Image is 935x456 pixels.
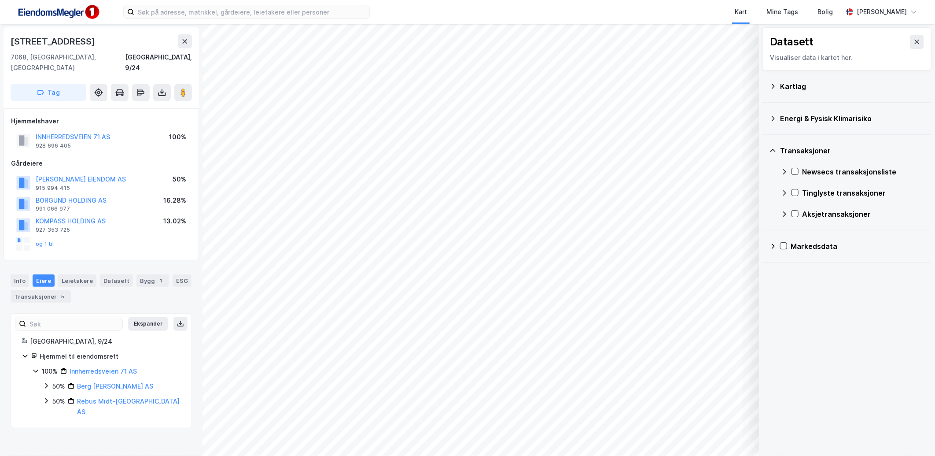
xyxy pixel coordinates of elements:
[163,195,186,206] div: 16.28%
[780,145,924,156] div: Transaksjoner
[169,132,186,142] div: 100%
[33,274,55,287] div: Eiere
[77,397,180,415] a: Rebus Midt-[GEOGRAPHIC_DATA] AS
[770,35,814,49] div: Datasett
[173,174,186,185] div: 50%
[136,274,169,287] div: Bygg
[735,7,747,17] div: Kart
[125,52,192,73] div: [GEOGRAPHIC_DATA], 9/24
[134,5,369,19] input: Søk på adresse, matrikkel, gårdeiere, leietakere eller personer
[780,81,924,92] div: Kartlag
[802,209,924,219] div: Aksjetransaksjoner
[11,34,97,48] div: [STREET_ADDRESS]
[780,113,924,124] div: Energi & Fysisk Klimarisiko
[11,116,191,126] div: Hjemmelshaver
[11,84,86,101] button: Tag
[100,274,133,287] div: Datasett
[11,290,71,303] div: Transaksjoner
[36,185,70,192] div: 915 994 415
[802,167,924,177] div: Newsecs transaksjonsliste
[157,276,166,285] div: 1
[36,142,71,149] div: 928 696 405
[817,7,833,17] div: Bolig
[766,7,798,17] div: Mine Tags
[52,381,65,392] div: 50%
[891,414,935,456] iframe: Chat Widget
[59,292,67,301] div: 5
[857,7,907,17] div: [PERSON_NAME]
[30,336,181,347] div: [GEOGRAPHIC_DATA], 9/24
[791,241,924,252] div: Markedsdata
[58,274,96,287] div: Leietakere
[52,396,65,407] div: 50%
[173,274,191,287] div: ESG
[770,52,924,63] div: Visualiser data i kartet her.
[11,52,125,73] div: 7068, [GEOGRAPHIC_DATA], [GEOGRAPHIC_DATA]
[26,317,122,330] input: Søk
[42,366,58,377] div: 100%
[14,2,102,22] img: F4PB6Px+NJ5v8B7XTbfpPpyloAAAAASUVORK5CYII=
[36,226,70,234] div: 927 353 725
[40,351,181,362] div: Hjemmel til eiendomsrett
[11,158,191,169] div: Gårdeiere
[163,216,186,226] div: 13.02%
[128,317,168,331] button: Ekspander
[891,414,935,456] div: Kontrollprogram for chat
[802,188,924,198] div: Tinglyste transaksjoner
[70,367,137,375] a: Innherredsveien 71 AS
[36,205,70,212] div: 991 066 977
[77,382,153,390] a: Berg [PERSON_NAME] AS
[11,274,29,287] div: Info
